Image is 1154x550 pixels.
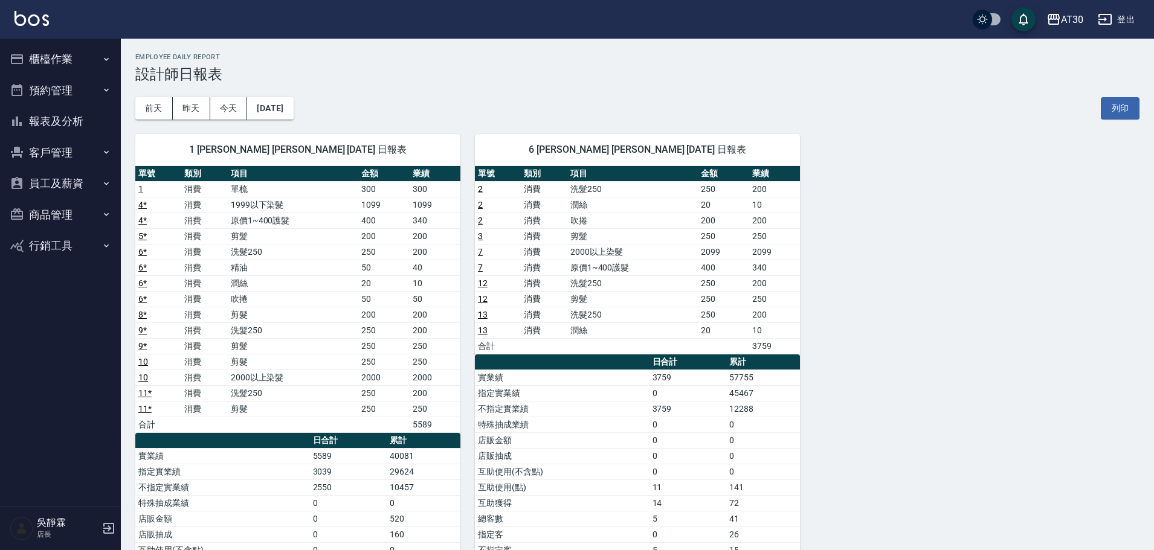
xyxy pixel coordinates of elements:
td: 指定實業績 [135,464,310,479]
td: 11 [650,479,726,495]
td: 0 [650,432,726,448]
button: 櫃檯作業 [5,43,116,75]
button: 今天 [210,97,248,120]
td: 剪髮 [228,401,359,417]
td: 3039 [310,464,387,479]
td: 消費 [181,213,227,228]
td: 3759 [650,369,726,385]
th: 類別 [521,166,567,182]
td: 指定實業績 [475,385,650,401]
td: 2099 [698,244,749,260]
td: 0 [726,432,800,448]
td: 0 [310,495,387,511]
td: 精油 [228,260,359,275]
td: 250 [698,307,749,322]
td: 26 [726,526,800,542]
td: 剪髮 [228,354,359,369]
td: 200 [749,213,800,228]
td: 200 [698,213,749,228]
td: 1099 [410,197,460,213]
td: 10457 [387,479,460,495]
td: 0 [650,385,726,401]
td: 消費 [521,260,567,275]
td: 200 [749,275,800,291]
td: 消費 [181,244,227,260]
td: 0 [387,495,460,511]
td: 潤絲 [567,197,698,213]
td: 消費 [181,181,227,197]
td: 29624 [387,464,460,479]
a: 2 [478,184,483,194]
button: 前天 [135,97,173,120]
td: 1099 [358,197,409,213]
td: 消費 [521,275,567,291]
td: 340 [410,213,460,228]
td: 250 [698,275,749,291]
td: 消費 [181,228,227,244]
th: 累計 [726,354,800,370]
td: 消費 [521,181,567,197]
td: 實業績 [135,448,310,464]
th: 類別 [181,166,227,182]
td: 0 [726,417,800,432]
a: 12 [478,278,488,288]
td: 不指定實業績 [135,479,310,495]
td: 消費 [181,197,227,213]
td: 200 [749,181,800,197]
td: 潤絲 [228,275,359,291]
td: 消費 [521,307,567,322]
td: 0 [650,448,726,464]
table: a dense table [135,166,460,433]
th: 項目 [228,166,359,182]
td: 互助使用(不含點) [475,464,650,479]
td: 消費 [521,291,567,307]
td: 消費 [181,369,227,385]
td: 洗髮250 [228,322,359,338]
img: Logo [15,11,49,26]
td: 2099 [749,244,800,260]
td: 250 [410,354,460,369]
a: 12 [478,294,488,304]
td: 10 [749,197,800,213]
td: 2000以上染髮 [567,244,698,260]
td: 14 [650,495,726,511]
td: 2000以上染髮 [228,369,359,385]
th: 累計 [387,433,460,449]
td: 50 [358,260,409,275]
td: 吹捲 [228,291,359,307]
td: 總客數 [475,511,650,526]
td: 20 [698,322,749,338]
button: 報表及分析 [5,106,116,137]
td: 洗髮250 [567,275,698,291]
td: 消費 [521,244,567,260]
td: 指定客 [475,526,650,542]
td: 0 [650,464,726,479]
button: 登出 [1093,8,1139,31]
td: 57755 [726,369,800,385]
td: 店販抽成 [135,526,310,542]
button: 列印 [1101,97,1139,120]
td: 3759 [749,338,800,354]
td: 250 [749,228,800,244]
a: 10 [138,373,148,382]
td: 剪髮 [567,291,698,307]
td: 250 [698,291,749,307]
div: AT30 [1061,12,1083,27]
td: 200 [410,307,460,322]
td: 20 [698,197,749,213]
td: 200 [410,228,460,244]
td: 消費 [181,385,227,401]
th: 項目 [567,166,698,182]
td: 0 [726,448,800,464]
button: save [1011,7,1036,31]
td: 洗髮250 [228,244,359,260]
td: 0 [726,464,800,479]
th: 單號 [135,166,181,182]
td: 72 [726,495,800,511]
td: 520 [387,511,460,526]
td: 合計 [135,417,181,432]
td: 消費 [521,213,567,228]
td: 消費 [181,401,227,417]
td: 0 [310,526,387,542]
td: 特殊抽成業績 [135,495,310,511]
